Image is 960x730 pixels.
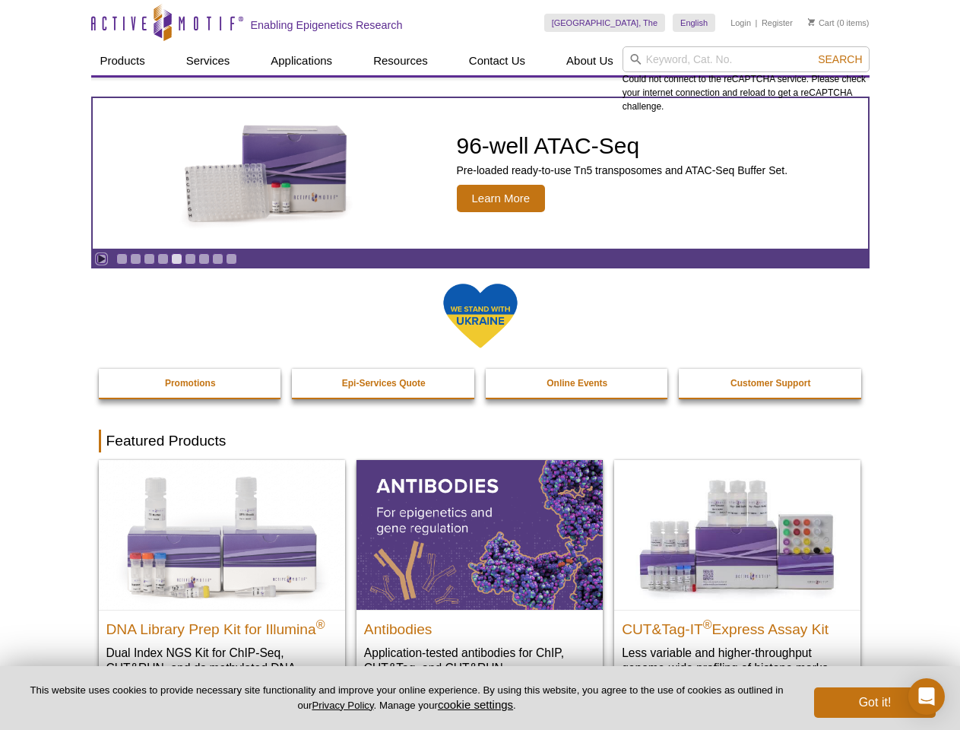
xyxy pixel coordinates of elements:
p: Dual Index NGS Kit for ChIP-Seq, CUT&RUN, and ds methylated DNA assays. [106,645,337,691]
a: Epi-Services Quote [292,369,476,398]
a: English [673,14,715,32]
button: Search [813,52,867,66]
a: Go to slide 6 [185,253,196,265]
li: | [756,14,758,32]
a: Resources [364,46,437,75]
a: CUT&Tag-IT® Express Assay Kit CUT&Tag-IT®Express Assay Kit Less variable and higher-throughput ge... [614,460,860,690]
strong: Online Events [547,378,607,389]
strong: Epi-Services Quote [342,378,426,389]
p: Pre-loaded ready-to-use Tn5 transposomes and ATAC-Seq Buffer Set. [457,163,788,177]
img: We Stand With Ukraine [442,282,518,350]
h2: Enabling Epigenetics Research [251,18,403,32]
button: Got it! [814,687,936,718]
h2: DNA Library Prep Kit for Illumina [106,614,337,637]
span: Learn More [457,185,546,212]
strong: Promotions [165,378,216,389]
img: DNA Library Prep Kit for Illumina [99,460,345,609]
a: Go to slide 4 [157,253,169,265]
a: Contact Us [460,46,534,75]
a: Customer Support [679,369,863,398]
input: Keyword, Cat. No. [623,46,870,72]
div: Open Intercom Messenger [908,678,945,715]
h2: Featured Products [99,430,862,452]
h2: 96-well ATAC-Seq [457,135,788,157]
a: Go to slide 5 [171,253,182,265]
a: Services [177,46,239,75]
p: Less variable and higher-throughput genome-wide profiling of histone marks​. [622,645,853,676]
img: All Antibodies [356,460,603,609]
a: Cart [808,17,835,28]
a: Online Events [486,369,670,398]
a: Go to slide 8 [212,253,223,265]
article: 96-well ATAC-Seq [93,98,868,249]
h2: Antibodies [364,614,595,637]
a: Applications [261,46,341,75]
a: Go to slide 7 [198,253,210,265]
sup: ® [703,617,712,630]
a: Register [762,17,793,28]
h2: CUT&Tag-IT Express Assay Kit [622,614,853,637]
a: Active Motif Kit photo 96-well ATAC-Seq Pre-loaded ready-to-use Tn5 transposomes and ATAC-Seq Buf... [93,98,868,249]
a: Promotions [99,369,283,398]
a: Products [91,46,154,75]
strong: Customer Support [730,378,810,389]
img: CUT&Tag-IT® Express Assay Kit [614,460,860,609]
a: Go to slide 3 [144,253,155,265]
a: Go to slide 2 [130,253,141,265]
img: Your Cart [808,18,815,26]
a: DNA Library Prep Kit for Illumina DNA Library Prep Kit for Illumina® Dual Index NGS Kit for ChIP-... [99,460,345,706]
a: Toggle autoplay [96,253,107,265]
a: All Antibodies Antibodies Application-tested antibodies for ChIP, CUT&Tag, and CUT&RUN. [356,460,603,690]
div: Could not connect to the reCAPTCHA service. Please check your internet connection and reload to g... [623,46,870,113]
button: cookie settings [438,698,513,711]
a: Login [730,17,751,28]
a: Go to slide 1 [116,253,128,265]
p: This website uses cookies to provide necessary site functionality and improve your online experie... [24,684,789,713]
sup: ® [316,617,325,630]
img: Active Motif Kit photo [172,116,362,230]
span: Search [818,53,862,65]
a: Privacy Policy [312,700,373,711]
a: About Us [557,46,623,75]
p: Application-tested antibodies for ChIP, CUT&Tag, and CUT&RUN. [364,645,595,676]
li: (0 items) [808,14,870,32]
a: Go to slide 9 [226,253,237,265]
a: [GEOGRAPHIC_DATA], The [544,14,665,32]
